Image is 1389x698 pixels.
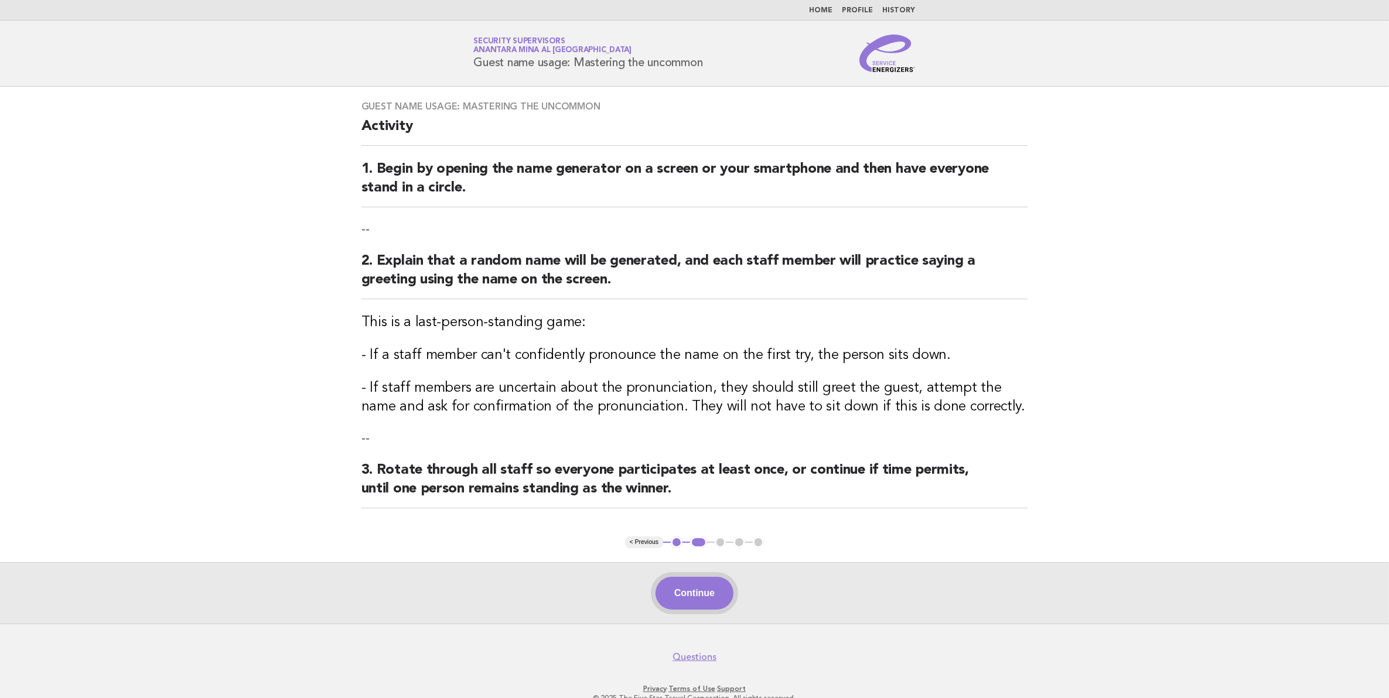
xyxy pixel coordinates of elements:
[361,252,1028,299] h2: 2. Explain that a random name will be generated, and each staff member will practice saying a gre...
[474,38,703,69] h1: Guest name usage: Mastering the uncommon
[474,37,632,54] a: Security SupervisorsAnantara Mina al [GEOGRAPHIC_DATA]
[673,651,716,663] a: Questions
[361,379,1028,416] h3: - If staff members are uncertain about the pronunciation, they should still greet the guest, atte...
[361,117,1028,146] h2: Activity
[361,160,1028,207] h2: 1. Begin by opening the name generator on a screen or your smartphone and then have everyone stan...
[656,577,733,610] button: Continue
[361,461,1028,508] h2: 3. Rotate through all staff so everyone participates at least once, or continue if time permits, ...
[361,313,1028,332] h3: This is a last-person-standing game:
[474,47,632,54] span: Anantara Mina al [GEOGRAPHIC_DATA]
[842,7,873,14] a: Profile
[361,221,1028,238] p: --
[859,35,916,72] img: Service Energizers
[361,346,1028,365] h3: - If a staff member can't confidently pronounce the name on the first try, the person sits down.
[668,685,715,693] a: Terms of Use
[690,536,707,548] button: 2
[643,685,667,693] a: Privacy
[671,536,682,548] button: 1
[625,536,663,548] button: < Previous
[883,7,916,14] a: History
[810,7,833,14] a: Home
[361,101,1028,112] h3: Guest name usage: Mastering the uncommon
[361,430,1028,447] p: --
[717,685,746,693] a: Support
[336,684,1053,693] p: · ·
